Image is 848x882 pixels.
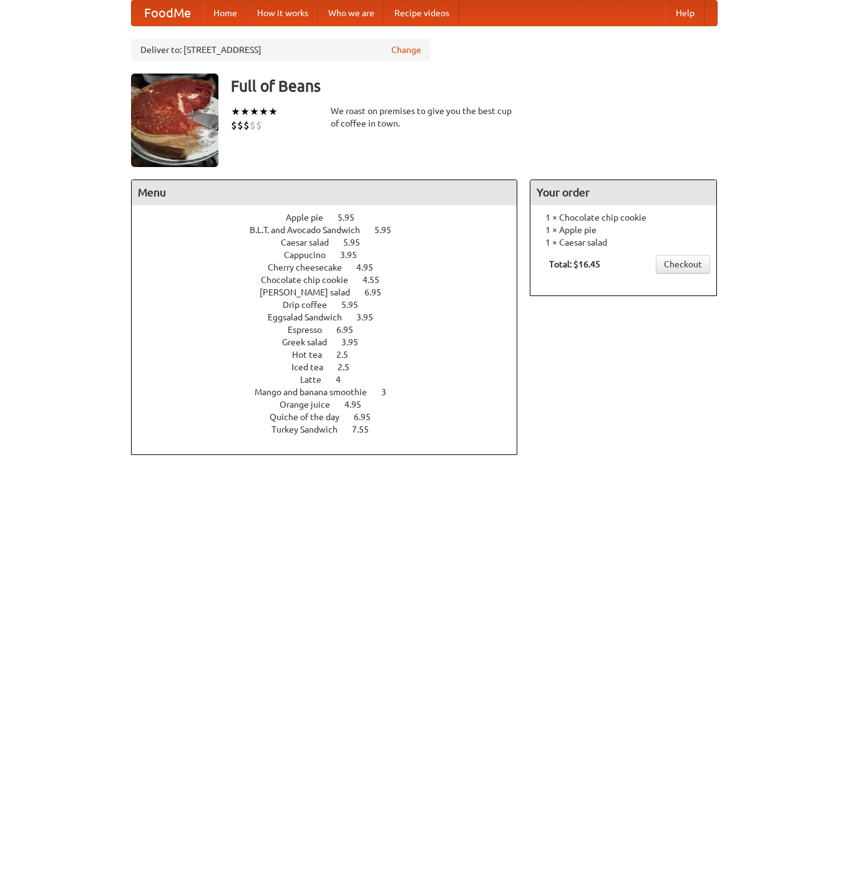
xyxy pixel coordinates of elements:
[338,362,362,372] span: 2.5
[356,312,386,322] span: 3.95
[331,105,518,130] div: We roast on premises to give you the best cup of coffee in town.
[391,44,421,56] a: Change
[340,250,369,260] span: 3.95
[243,118,250,132] li: $
[250,118,256,132] li: $
[338,213,367,223] span: 5.95
[281,237,383,247] a: Caesar salad 5.95
[261,275,361,285] span: Chocolate chip cookie
[282,337,381,347] a: Greek salad 3.95
[203,1,247,26] a: Home
[549,259,600,269] b: Total: $16.45
[261,275,402,285] a: Chocolate chip cookie 4.55
[530,180,716,205] h4: Your order
[260,287,363,297] span: [PERSON_NAME] salad
[256,118,262,132] li: $
[250,105,259,118] li: ★
[292,350,371,360] a: Hot tea 2.5
[271,424,392,434] a: Turkey Sandwich 7.55
[286,213,378,223] a: Apple pie 5.95
[283,300,339,310] span: Drip coffee
[255,387,409,397] a: Mango and banana smoothie 3
[336,350,361,360] span: 2.5
[300,375,364,385] a: Latte 4
[292,350,334,360] span: Hot tea
[288,325,334,335] span: Espresso
[281,237,341,247] span: Caesar salad
[283,300,381,310] a: Drip coffee 5.95
[291,362,336,372] span: Iced tea
[268,262,396,272] a: Cherry cheesecake 4.95
[356,262,386,272] span: 4.95
[132,1,203,26] a: FoodMe
[354,412,383,422] span: 6.95
[240,105,250,118] li: ★
[260,287,404,297] a: [PERSON_NAME] salad 6.95
[231,105,240,118] li: ★
[288,325,376,335] a: Espresso 6.95
[286,213,336,223] span: Apple pie
[231,74,718,98] h3: Full of Beans
[318,1,384,26] a: Who we are
[270,412,352,422] span: Quiche of the day
[352,424,381,434] span: 7.55
[255,387,379,397] span: Mango and banana smoothie
[282,337,339,347] span: Greek salad
[537,224,710,236] li: 1 × Apple pie
[131,39,431,61] div: Deliver to: [STREET_ADDRESS]
[364,287,394,297] span: 6.95
[271,424,350,434] span: Turkey Sandwich
[384,1,459,26] a: Recipe videos
[284,250,338,260] span: Cappucino
[280,400,343,410] span: Orange juice
[250,225,414,235] a: B.L.T. and Avocado Sandwich 5.95
[374,225,404,235] span: 5.95
[268,312,396,322] a: Eggsalad Sandwich 3.95
[268,262,354,272] span: Cherry cheesecake
[341,300,371,310] span: 5.95
[237,118,243,132] li: $
[666,1,704,26] a: Help
[132,180,517,205] h4: Menu
[268,312,354,322] span: Eggsalad Sandwich
[268,105,278,118] li: ★
[344,400,374,410] span: 4.95
[280,400,384,410] a: Orange juice 4.95
[341,337,371,347] span: 3.95
[343,237,373,247] span: 5.95
[537,236,710,249] li: 1 × Caesar salad
[131,74,218,167] img: angular.jpg
[284,250,380,260] a: Cappucino 3.95
[259,105,268,118] li: ★
[291,362,373,372] a: Iced tea 2.5
[250,225,373,235] span: B.L.T. and Avocado Sandwich
[336,325,366,335] span: 6.95
[300,375,334,385] span: Latte
[247,1,318,26] a: How it works
[656,255,710,274] a: Checkout
[231,118,237,132] li: $
[336,375,353,385] span: 4
[381,387,399,397] span: 3
[363,275,392,285] span: 4.55
[270,412,394,422] a: Quiche of the day 6.95
[537,211,710,224] li: 1 × Chocolate chip cookie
